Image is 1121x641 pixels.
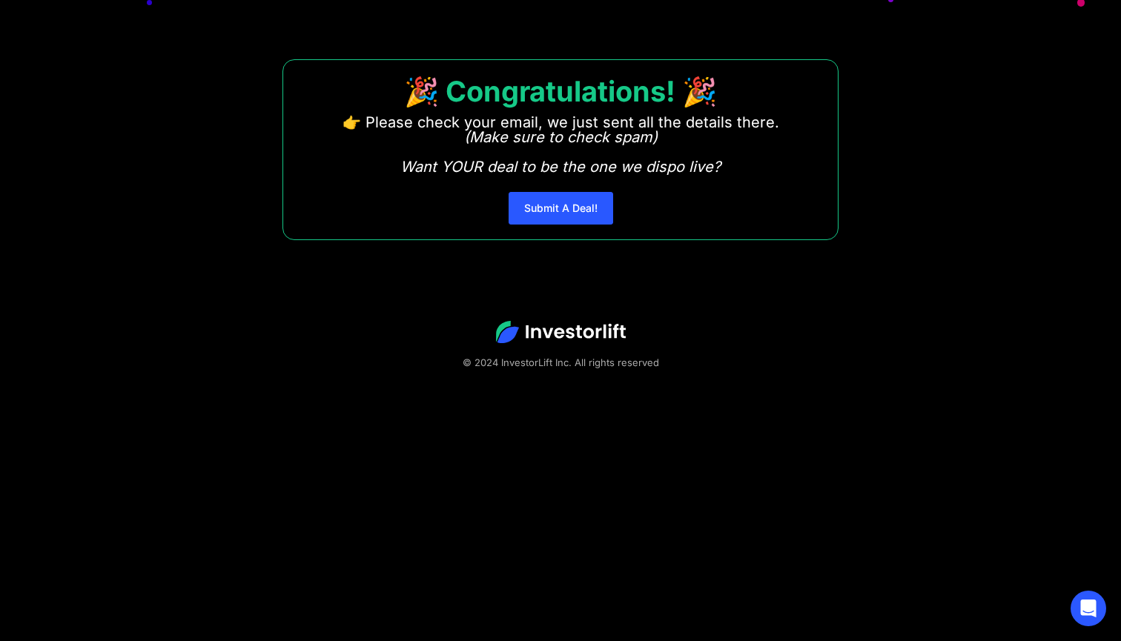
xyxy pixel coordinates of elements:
[509,192,613,225] a: Submit A Deal!
[343,115,779,174] p: 👉 Please check your email, we just sent all the details there. ‍
[404,74,717,108] strong: 🎉 Congratulations! 🎉
[400,128,721,176] em: (Make sure to check spam) Want YOUR deal to be the one we dispo live?
[1071,591,1106,626] div: Open Intercom Messenger
[52,355,1069,370] div: © 2024 InvestorLift Inc. All rights reserved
